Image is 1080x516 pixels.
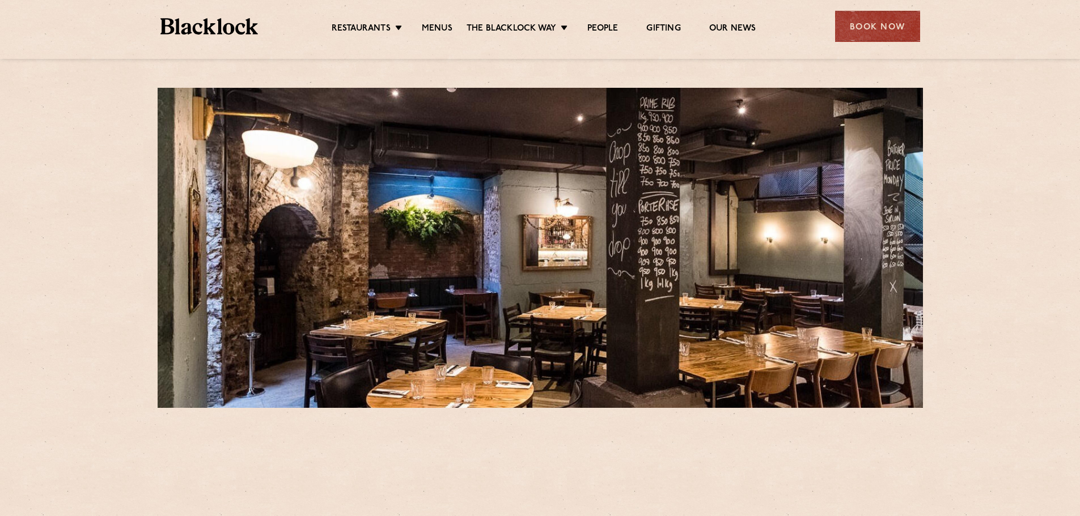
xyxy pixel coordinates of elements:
[422,23,452,36] a: Menus
[709,23,756,36] a: Our News
[332,23,391,36] a: Restaurants
[467,23,556,36] a: The Blacklock Way
[160,18,259,35] img: BL_Textured_Logo-footer-cropped.svg
[646,23,680,36] a: Gifting
[835,11,920,42] div: Book Now
[587,23,618,36] a: People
